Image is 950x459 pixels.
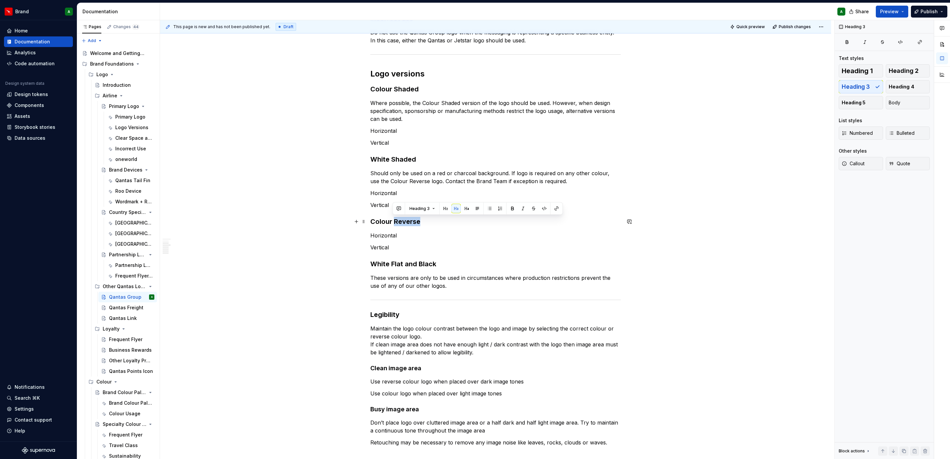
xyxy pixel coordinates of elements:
div: Primary Logo [115,114,145,120]
span: Heading 1 [842,68,873,74]
span: Share [855,8,869,15]
div: Home [15,27,28,34]
div: Travel Class [109,442,138,449]
button: Bulleted [886,127,930,140]
a: Design tokens [4,89,73,100]
a: Storybook stories [4,122,73,132]
div: [GEOGRAPHIC_DATA] [115,241,153,247]
p: Use reverse colour logo when placed over dark image tones [370,378,621,385]
button: Heading 4 [886,80,930,93]
div: Documentation [15,38,50,45]
p: Vertical [370,201,621,209]
button: Heading 2 [886,64,930,77]
button: Share [846,6,873,18]
h3: White Shaded [370,155,621,164]
div: Design system data [5,81,44,86]
span: 44 [132,24,139,29]
a: [GEOGRAPHIC_DATA] [105,218,157,228]
div: Data sources [15,135,45,141]
a: Frequent Flyer [98,334,157,345]
div: Colour Usage [109,410,140,417]
span: Publish changes [779,24,811,29]
a: Country Specific Logos [98,207,157,218]
span: Numbered [842,130,873,136]
div: Frequent Flyer, Business Rewards partnership lockup [115,273,153,279]
div: Incorrect Use [115,145,146,152]
div: Airline [92,90,157,101]
div: Partnership Lockups [115,262,153,269]
div: Search ⌘K [15,395,40,401]
p: Do not use the Qantas Group logo when the messaging is representing a specific business entity. I... [370,28,621,44]
a: Qantas Freight [98,302,157,313]
a: Qantas Link [98,313,157,324]
a: Code automation [4,58,73,69]
div: Pages [82,24,101,29]
div: Brand Colour Palette [103,389,146,396]
h4: Clean image area [370,364,621,372]
div: A [151,294,153,300]
div: Analytics [15,49,36,56]
a: Qantas Tail Fin [105,175,157,186]
a: Frequent Flyer, Business Rewards partnership lockup [105,271,157,281]
span: This page is new and has not been published yet. [173,24,270,29]
a: Data sources [4,133,73,143]
p: Vertical [370,139,621,147]
a: [GEOGRAPHIC_DATA] [105,228,157,239]
a: Logo Versions [105,122,157,133]
div: Brand Devices [109,167,142,173]
button: Callout [839,157,883,170]
a: Other Loyalty Products [98,355,157,366]
span: Bulleted [889,130,915,136]
div: Colour [86,377,157,387]
a: Clear Space and Minimum Size [105,133,157,143]
div: Business Rewards [109,347,152,353]
a: Specialty Colour Palettes [92,419,157,430]
a: oneworld [105,154,157,165]
div: Other Loyalty Products [109,357,153,364]
div: Logo Versions [115,124,148,131]
p: Where possible, the Colour Shaded version of the logo should be used. However, when design specif... [370,99,621,123]
div: Brand [15,8,29,15]
div: Primary Logo [109,103,139,110]
span: Heading 4 [889,83,914,90]
div: Text styles [839,55,864,62]
p: Horizontal [370,189,621,197]
button: Heading 5 [839,96,883,109]
a: Home [4,25,73,36]
div: Code automation [15,60,55,67]
a: [GEOGRAPHIC_DATA] [105,239,157,249]
span: Callout [842,160,865,167]
a: Documentation [4,36,73,47]
button: Heading 1 [839,64,883,77]
button: Contact support [4,415,73,425]
button: Quote [886,157,930,170]
div: Other Qantas Logos [92,281,157,292]
div: Block actions [839,446,871,456]
button: Notifications [4,382,73,392]
a: Welcome and Getting Started [79,48,157,59]
div: Welcome and Getting Started [90,50,145,57]
div: [GEOGRAPHIC_DATA] [115,230,153,237]
div: Help [15,428,25,434]
div: Qantas Tail Fin [115,177,150,184]
h3: White Flat and Black [370,259,621,269]
div: oneworld [115,156,137,163]
div: Wordmark + Roo [115,198,153,205]
div: List styles [839,117,862,124]
h3: Colour Reverse [370,217,621,226]
div: Clear Space and Minimum Size [115,135,153,141]
button: Body [886,96,930,109]
div: Airline [103,92,117,99]
div: Components [15,102,44,109]
div: Logo [96,71,108,78]
div: Frequent Flyer [109,336,142,343]
a: Travel Class [98,440,157,451]
button: Help [4,426,73,436]
div: Brand Colour Palette [109,400,153,406]
a: Frequent Flyer [98,430,157,440]
div: Brand Foundations [90,61,134,67]
h2: Logo versions [370,69,621,79]
span: Add [88,38,96,43]
a: Roo Device [105,186,157,196]
div: Storybook stories [15,124,55,130]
